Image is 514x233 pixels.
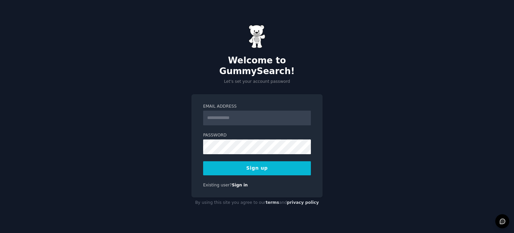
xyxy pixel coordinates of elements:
p: Let's set your account password [191,79,323,85]
div: By using this site you agree to our and [191,197,323,208]
label: Email Address [203,104,311,110]
h2: Welcome to GummySearch! [191,55,323,76]
label: Password [203,132,311,138]
img: Gummy Bear [249,25,265,48]
a: privacy policy [287,200,319,205]
a: terms [266,200,279,205]
button: Sign up [203,161,311,175]
span: Existing user? [203,183,232,187]
a: Sign in [232,183,248,187]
